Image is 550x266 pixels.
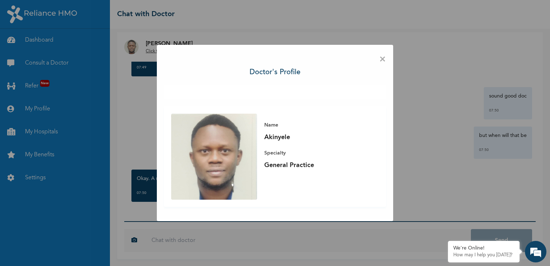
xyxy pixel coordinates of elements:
[264,121,365,129] p: Name
[70,227,137,249] div: FAQs
[453,252,514,258] p: How may I help you today?
[453,245,514,251] div: We're Online!
[264,149,365,157] p: Specialty
[4,239,70,244] span: Conversation
[264,133,365,142] p: Akinyele
[250,67,300,78] h3: Doctor's profile
[42,93,99,166] span: We're online!
[4,202,136,227] textarea: Type your message and hit 'Enter'
[117,4,135,21] div: Minimize live chat window
[37,40,120,49] div: Chat with us now
[13,36,29,54] img: d_794563401_company_1708531726252_794563401
[264,161,365,170] p: General Practice
[171,114,257,200] img: Akinyele
[379,52,386,67] span: ×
